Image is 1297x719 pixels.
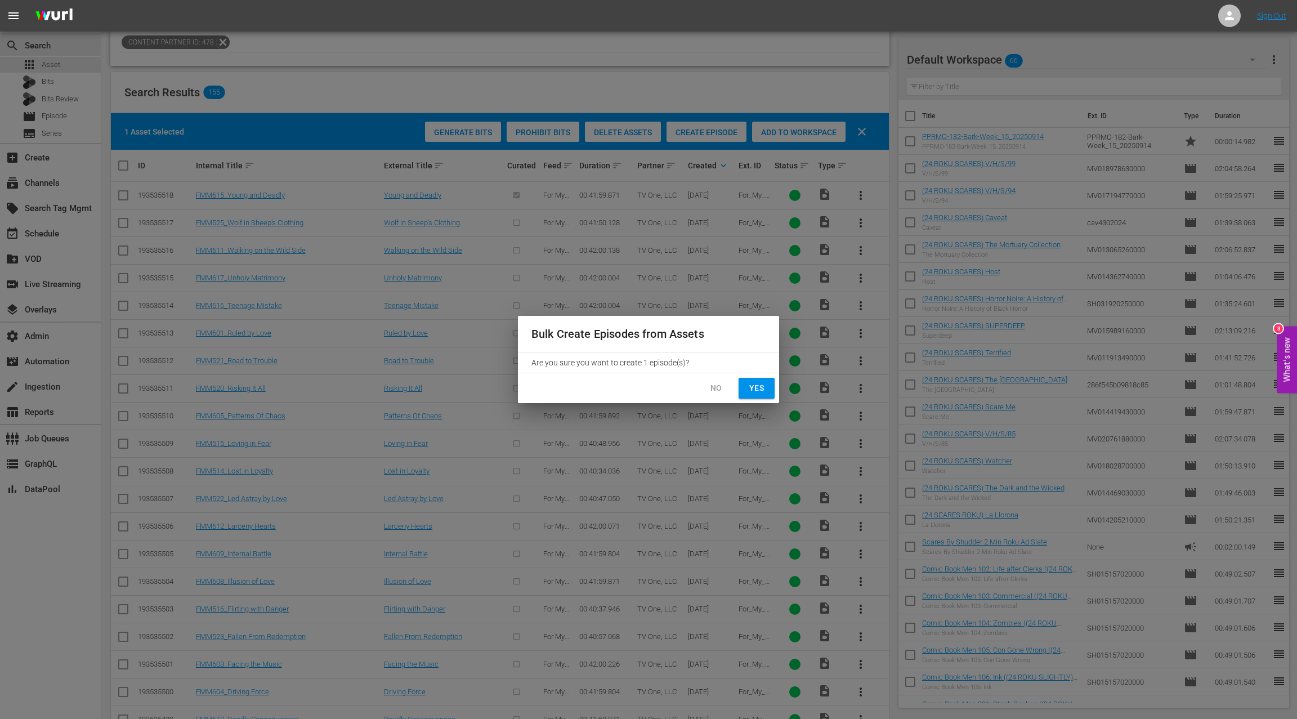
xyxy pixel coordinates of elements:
button: No [698,378,734,399]
h2: Bulk Create Episodes from Assets [531,325,766,343]
img: ans4CAIJ8jUAAAAAAAAAAAAAAAAAAAAAAAAgQb4GAAAAAAAAAAAAAAAAAAAAAAAAJMjXAAAAAAAAAAAAAAAAAAAAAAAAgAT5G... [27,3,81,29]
span: Yes [748,381,766,395]
span: menu [7,9,20,23]
div: Are you sure you want to create 1 episode(s)? [518,352,779,373]
button: Open Feedback Widget [1277,326,1297,393]
button: Yes [739,378,775,399]
div: 3 [1274,324,1283,333]
span: No [707,381,725,395]
a: Sign Out [1257,11,1286,20]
